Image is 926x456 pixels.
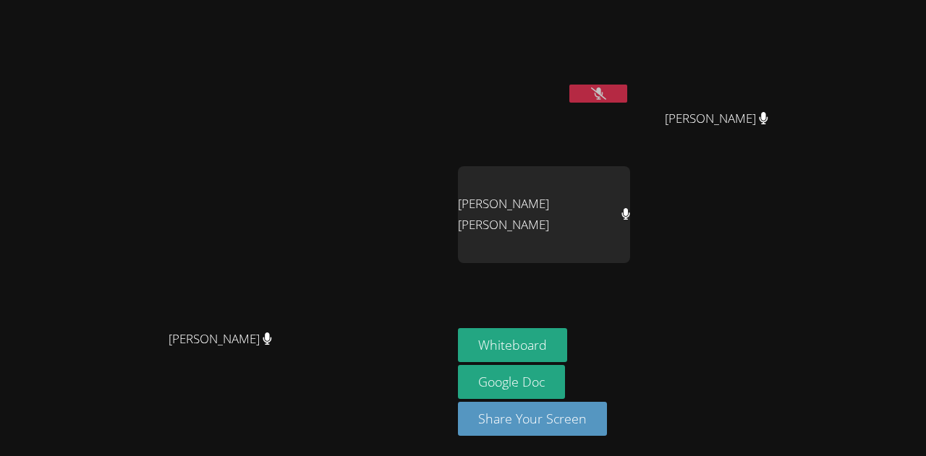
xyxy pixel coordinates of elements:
[458,328,567,362] button: Whiteboard
[458,166,630,263] div: [PERSON_NAME] [PERSON_NAME]
[458,402,607,436] button: Share Your Screen
[169,329,272,350] span: [PERSON_NAME]
[458,365,565,399] a: Google Doc
[665,108,768,129] span: [PERSON_NAME]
